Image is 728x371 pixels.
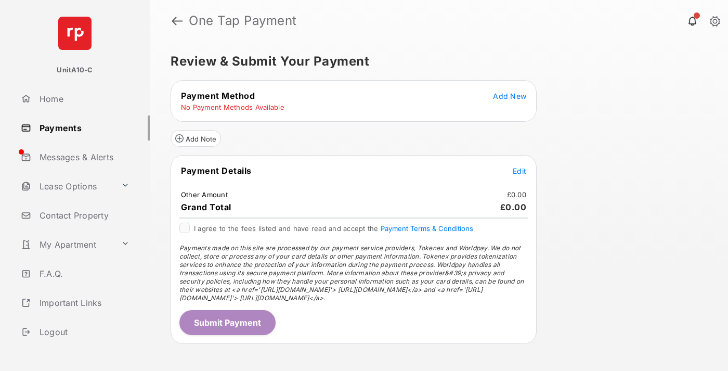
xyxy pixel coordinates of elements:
[181,165,252,176] span: Payment Details
[180,103,285,112] td: No Payment Methods Available
[58,17,92,50] img: svg+xml;base64,PHN2ZyB4bWxucz0iaHR0cDovL3d3dy53My5vcmcvMjAwMC9zdmciIHdpZHRoPSI2NCIgaGVpZ2h0PSI2NC...
[180,190,228,199] td: Other Amount
[57,65,93,75] p: UnitA10-C
[179,310,276,335] button: Submit Payment
[17,86,150,111] a: Home
[17,290,134,315] a: Important Links
[171,55,699,68] h5: Review & Submit Your Payment
[17,174,117,199] a: Lease Options
[17,319,150,344] a: Logout
[17,116,150,140] a: Payments
[506,190,527,199] td: £0.00
[513,165,526,176] button: Edit
[381,224,473,233] button: I agree to the fees listed and have read and accept the
[171,130,221,147] button: Add Note
[513,167,526,175] span: Edit
[189,15,297,27] strong: One Tap Payment
[17,203,150,228] a: Contact Property
[17,145,150,170] a: Messages & Alerts
[493,92,526,100] span: Add New
[181,202,231,212] span: Grand Total
[493,91,526,101] button: Add New
[194,224,473,233] span: I agree to the fees listed and have read and accept the
[17,232,117,257] a: My Apartment
[17,261,150,286] a: F.A.Q.
[500,202,527,212] span: £0.00
[179,244,524,302] span: Payments made on this site are processed by our payment service providers, Tokenex and Worldpay. ...
[181,91,255,101] span: Payment Method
